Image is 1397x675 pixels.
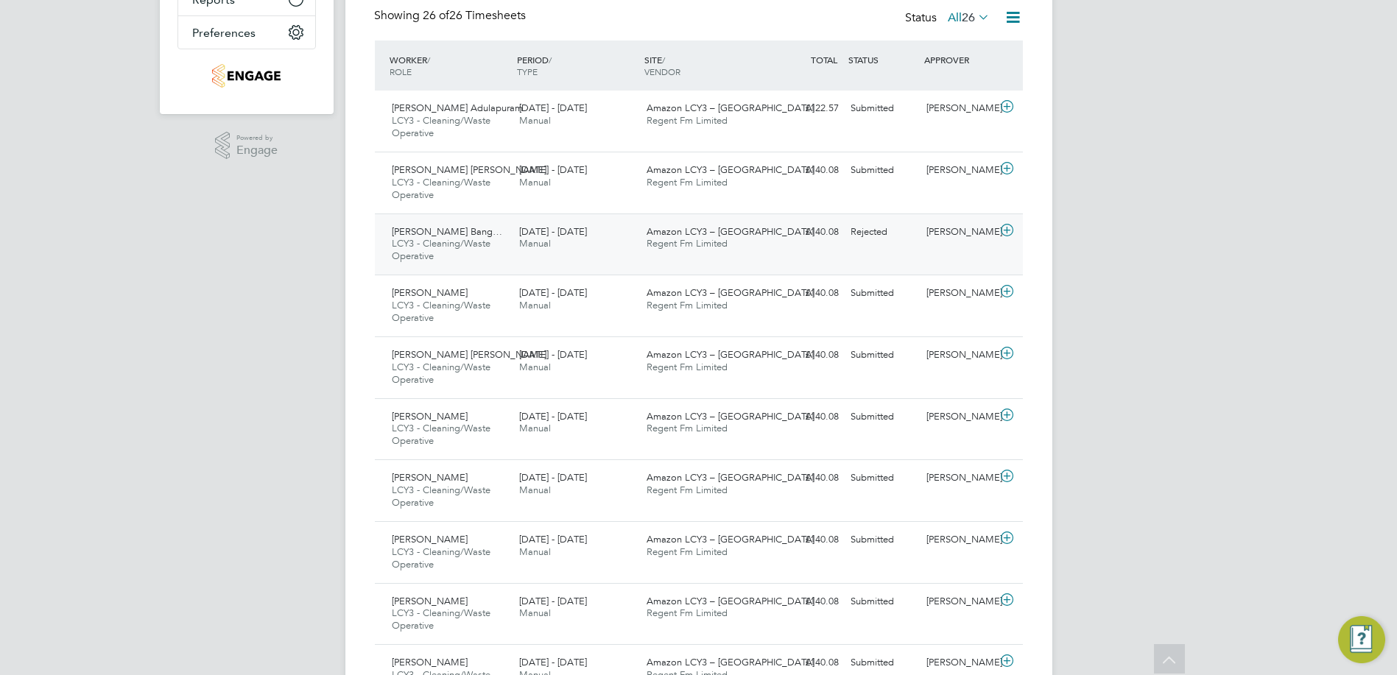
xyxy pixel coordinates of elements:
[845,466,921,490] div: Submitted
[393,656,468,668] span: [PERSON_NAME]
[647,533,814,545] span: Amazon LCY3 – [GEOGRAPHIC_DATA]
[647,471,814,484] span: Amazon LCY3 – [GEOGRAPHIC_DATA]
[423,8,450,23] span: 26 of
[549,54,552,66] span: /
[647,163,814,176] span: Amazon LCY3 – [GEOGRAPHIC_DATA]
[647,286,814,299] span: Amazon LCY3 – [GEOGRAPHIC_DATA]
[390,66,412,77] span: ROLE
[513,46,641,85] div: PERIOD
[393,163,547,176] span: [PERSON_NAME] [PERSON_NAME]
[768,405,845,429] div: £140.08
[215,132,278,160] a: Powered byEngage
[921,220,997,244] div: [PERSON_NAME]
[519,656,587,668] span: [DATE] - [DATE]
[393,410,468,423] span: [PERSON_NAME]
[921,281,997,305] div: [PERSON_NAME]
[768,590,845,614] div: £140.08
[647,299,728,311] span: Regent Fm Limited
[647,595,814,607] span: Amazon LCY3 – [GEOGRAPHIC_DATA]
[921,466,997,490] div: [PERSON_NAME]
[519,484,551,496] span: Manual
[393,348,547,361] span: [PERSON_NAME] [PERSON_NAME]
[644,66,680,77] span: VENDOR
[393,237,491,262] span: LCY3 - Cleaning/Waste Operative
[393,422,491,447] span: LCY3 - Cleaning/Waste Operative
[647,176,728,188] span: Regent Fm Limited
[921,651,997,675] div: [PERSON_NAME]
[647,656,814,668] span: Amazon LCY3 – [GEOGRAPHIC_DATA]
[921,343,997,367] div: [PERSON_NAME]
[921,528,997,552] div: [PERSON_NAME]
[236,132,278,144] span: Powered by
[393,484,491,509] span: LCY3 - Cleaning/Waste Operative
[647,361,728,373] span: Regent Fm Limited
[845,281,921,305] div: Submitted
[423,8,527,23] span: 26 Timesheets
[921,46,997,73] div: APPROVER
[519,114,551,127] span: Manual
[647,225,814,238] span: Amazon LCY3 – [GEOGRAPHIC_DATA]
[963,10,976,25] span: 26
[519,348,587,361] span: [DATE] - [DATE]
[519,422,551,434] span: Manual
[768,343,845,367] div: £140.08
[921,405,997,429] div: [PERSON_NAME]
[393,102,524,114] span: [PERSON_NAME] Adulapuram
[517,66,538,77] span: TYPE
[647,545,728,558] span: Regent Fm Limited
[768,528,845,552] div: £140.08
[768,651,845,675] div: £140.08
[845,46,921,73] div: STATUS
[647,422,728,434] span: Regent Fm Limited
[949,10,990,25] label: All
[393,607,491,632] span: LCY3 - Cleaning/Waste Operative
[647,237,728,250] span: Regent Fm Limited
[845,96,921,121] div: Submitted
[393,176,491,201] span: LCY3 - Cleaning/Waste Operative
[768,466,845,490] div: £140.08
[811,54,837,66] span: TOTAL
[845,405,921,429] div: Submitted
[845,158,921,183] div: Submitted
[647,484,728,496] span: Regent Fm Limited
[236,144,278,157] span: Engage
[647,102,814,114] span: Amazon LCY3 – [GEOGRAPHIC_DATA]
[845,651,921,675] div: Submitted
[519,607,551,619] span: Manual
[393,361,491,386] span: LCY3 - Cleaning/Waste Operative
[519,176,551,188] span: Manual
[647,114,728,127] span: Regent Fm Limited
[519,361,551,373] span: Manual
[393,286,468,299] span: [PERSON_NAME]
[519,299,551,311] span: Manual
[647,348,814,361] span: Amazon LCY3 – [GEOGRAPHIC_DATA]
[647,607,728,619] span: Regent Fm Limited
[393,471,468,484] span: [PERSON_NAME]
[393,114,491,139] span: LCY3 - Cleaning/Waste Operative
[921,96,997,121] div: [PERSON_NAME]
[393,545,491,570] span: LCY3 - Cleaning/Waste Operative
[845,220,921,244] div: Rejected
[393,595,468,607] span: [PERSON_NAME]
[768,158,845,183] div: £140.08
[193,26,256,40] span: Preferences
[375,8,529,24] div: Showing
[641,46,768,85] div: SITE
[1338,616,1385,663] button: Engage Resource Center
[393,533,468,545] span: [PERSON_NAME]
[519,595,587,607] span: [DATE] - [DATE]
[845,590,921,614] div: Submitted
[519,471,587,484] span: [DATE] - [DATE]
[177,64,316,88] a: Go to home page
[212,64,281,88] img: regentfm-logo-retina.png
[519,533,587,545] span: [DATE] - [DATE]
[178,16,315,49] button: Preferences
[519,163,587,176] span: [DATE] - [DATE]
[519,286,587,299] span: [DATE] - [DATE]
[519,225,587,238] span: [DATE] - [DATE]
[845,528,921,552] div: Submitted
[519,545,551,558] span: Manual
[519,102,587,114] span: [DATE] - [DATE]
[519,237,551,250] span: Manual
[428,54,431,66] span: /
